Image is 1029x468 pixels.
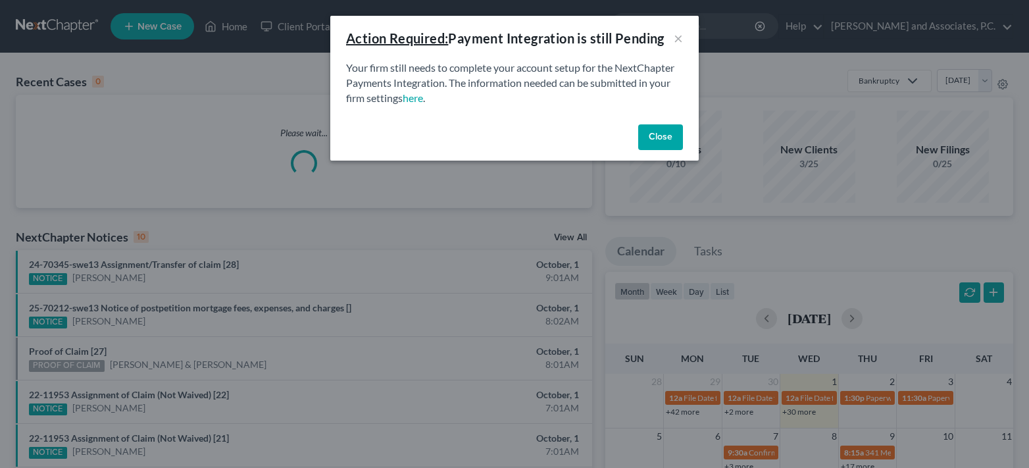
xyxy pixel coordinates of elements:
button: × [674,30,683,46]
button: Close [638,124,683,151]
u: Action Required: [346,30,448,46]
a: here [403,91,423,104]
div: Payment Integration is still Pending [346,29,665,47]
p: Your firm still needs to complete your account setup for the NextChapter Payments Integration. Th... [346,61,683,106]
